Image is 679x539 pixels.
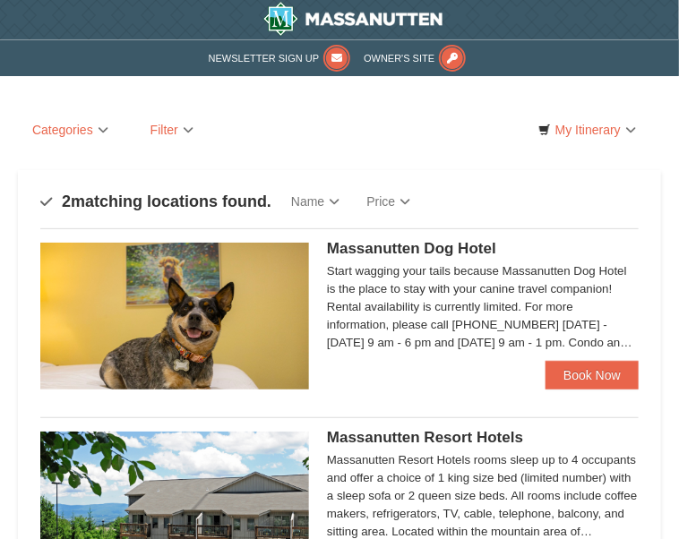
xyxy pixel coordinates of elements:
h4: matching locations found. [40,192,271,210]
a: Name [278,184,353,219]
span: Massanutten Dog Hotel [327,240,496,257]
span: Massanutten Resort Hotels [327,429,523,446]
img: Massanutten Resort Logo [263,2,443,36]
span: Owner's Site [364,53,434,64]
img: 27428181-5-81c892a3.jpg [40,243,309,389]
span: 2 [62,192,71,210]
a: Price [353,184,424,219]
div: Start wagging your tails because Massanutten Dog Hotel is the place to stay with your canine trav... [327,262,639,352]
a: Filter [136,116,208,143]
a: Book Now [546,361,639,389]
a: Massanutten Resort [27,2,679,36]
span: Newsletter Sign Up [209,53,319,64]
a: Newsletter Sign Up [209,53,350,64]
a: My Itinerary [527,116,648,143]
a: Categories [18,116,123,143]
a: Owner's Site [364,53,466,64]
